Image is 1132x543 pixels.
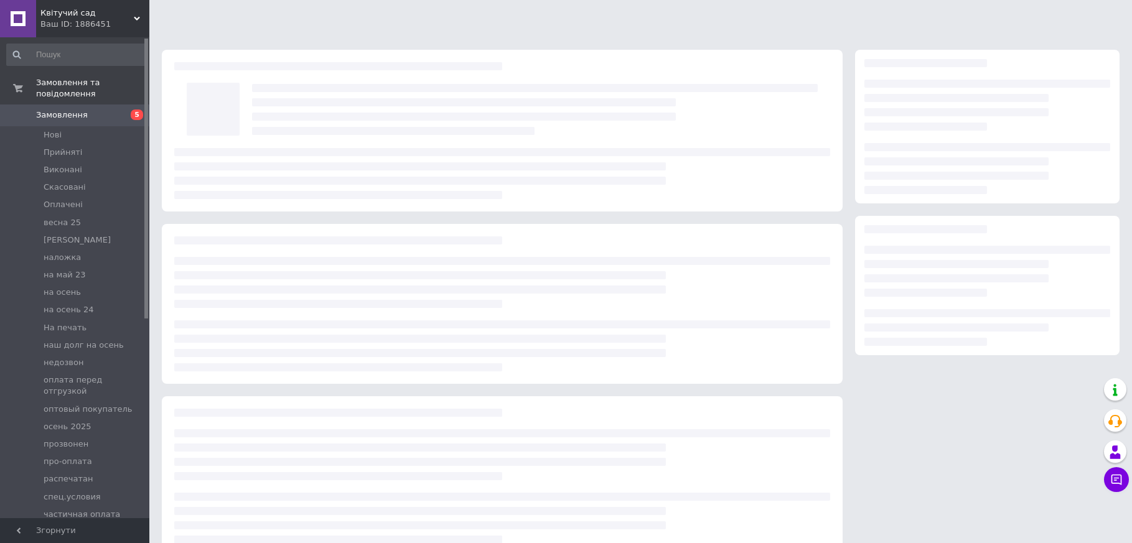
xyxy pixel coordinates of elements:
span: на осень [44,287,81,298]
span: весна 25 [44,217,81,228]
span: на май 23 [44,269,86,281]
span: на осень 24 [44,304,94,315]
span: оптовый покупатель [44,404,133,415]
div: Ваш ID: 1886451 [40,19,149,30]
span: спец.условия [44,491,101,503]
span: про-оплата [44,456,92,467]
span: недозвон [44,357,83,368]
span: прозвонен [44,439,88,450]
span: частичная оплата [44,509,120,520]
span: [PERSON_NAME] [44,234,111,246]
span: Замовлення та повідомлення [36,77,149,100]
span: Оплачені [44,199,83,210]
span: На печать [44,322,87,333]
span: Скасовані [44,182,86,193]
input: Пошук [6,44,147,66]
span: Нові [44,129,62,141]
span: наложка [44,252,81,263]
span: осень 2025 [44,421,91,432]
span: наш долг на осень [44,340,124,351]
span: распечатан [44,473,93,485]
span: Замовлення [36,109,88,121]
span: Квітучий сад [40,7,134,19]
span: 5 [131,109,143,120]
span: Прийняті [44,147,82,158]
button: Чат з покупцем [1104,467,1129,492]
span: Виконані [44,164,82,175]
span: оплата перед отгрузкой [44,374,146,397]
